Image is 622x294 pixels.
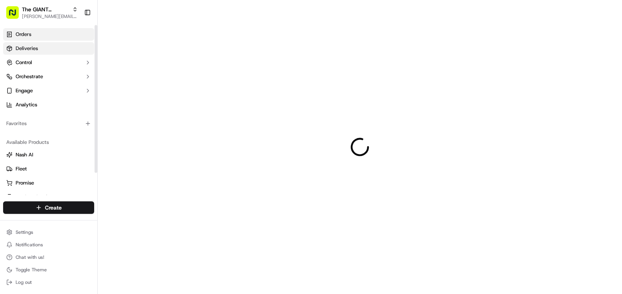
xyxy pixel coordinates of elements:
p: Welcome 👋 [8,31,142,44]
button: The GIANT Company [22,5,69,13]
span: Chat with us! [16,254,44,260]
span: Analytics [16,101,37,108]
div: Favorites [3,117,94,130]
div: 💻 [66,114,72,120]
span: Orders [16,31,31,38]
a: 💻API Documentation [63,110,129,124]
span: Deliveries [16,45,38,52]
span: Knowledge Base [16,113,60,121]
button: Chat with us! [3,252,94,263]
button: Toggle Theme [3,264,94,275]
a: Powered byPylon [55,132,95,138]
img: 1736555255976-a54dd68f-1ca7-489b-9aae-adbdc363a1c4 [8,75,22,89]
button: Fleet [3,163,94,175]
a: Nash AI [6,151,91,158]
button: Start new chat [133,77,142,86]
span: Pylon [78,133,95,138]
a: Product Catalog [6,194,91,201]
span: Notifications [16,242,43,248]
a: Fleet [6,165,91,172]
button: Create [3,201,94,214]
span: Create [45,204,62,212]
button: Log out [3,277,94,288]
a: 📗Knowledge Base [5,110,63,124]
span: API Documentation [74,113,125,121]
span: Promise [16,179,34,186]
div: Available Products [3,136,94,149]
input: Got a question? Start typing here... [20,50,141,59]
a: Promise [6,179,91,186]
span: Engage [16,87,33,94]
span: Orchestrate [16,73,43,80]
button: Product Catalog [3,191,94,203]
span: Product Catalog [16,194,53,201]
span: Log out [16,279,32,285]
a: Deliveries [3,42,94,55]
span: Control [16,59,32,66]
button: Engage [3,84,94,97]
button: Settings [3,227,94,238]
button: Promise [3,177,94,189]
button: The GIANT Company[PERSON_NAME][EMAIL_ADDRESS][PERSON_NAME][DOMAIN_NAME] [3,3,81,22]
button: Nash AI [3,149,94,161]
span: Toggle Theme [16,267,47,273]
span: Settings [16,229,33,235]
button: Notifications [3,239,94,250]
div: We're available if you need us! [27,82,99,89]
span: Nash AI [16,151,33,158]
div: 📗 [8,114,14,120]
div: Start new chat [27,75,128,82]
img: Nash [8,8,23,23]
a: Orders [3,28,94,41]
button: Orchestrate [3,70,94,83]
a: Analytics [3,99,94,111]
button: Control [3,56,94,69]
button: [PERSON_NAME][EMAIL_ADDRESS][PERSON_NAME][DOMAIN_NAME] [22,13,78,20]
span: Fleet [16,165,27,172]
